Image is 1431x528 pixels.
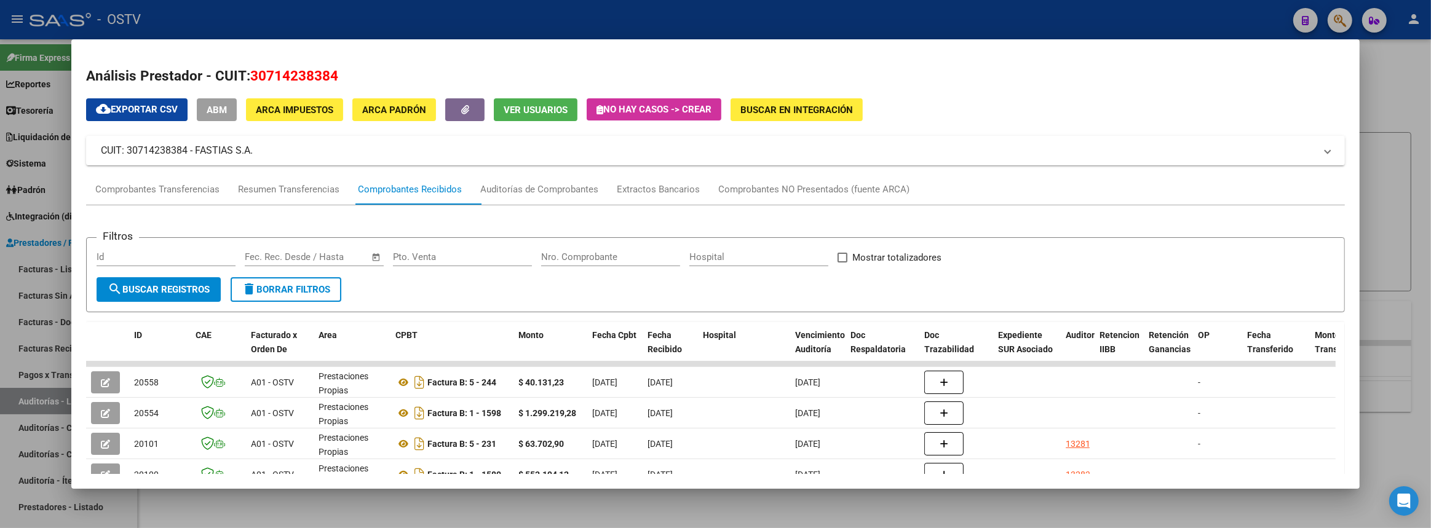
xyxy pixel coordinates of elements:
[251,377,294,387] span: A01 - OSTV
[648,439,673,449] span: [DATE]
[411,434,427,454] i: Descargar documento
[319,463,368,487] span: Prestaciones Propias
[790,322,846,376] datatable-header-cell: Vencimiento Auditoría
[108,282,122,296] mat-icon: search
[919,322,993,376] datatable-header-cell: Doc Trazabilidad
[1066,330,1102,340] span: Auditoria
[1198,330,1210,340] span: OP
[518,330,544,340] span: Monto
[1100,330,1140,354] span: Retencion IIBB
[592,377,617,387] span: [DATE]
[504,104,568,116] span: Ver Usuarios
[592,470,617,479] span: [DATE]
[319,371,368,395] span: Prestaciones Propias
[296,251,355,262] input: End date
[411,372,427,392] i: Descargar documento
[319,330,337,340] span: Area
[718,183,910,197] div: Comprobantes NO Presentados (fuente ARCA)
[703,330,736,340] span: Hospital
[1198,377,1200,387] span: -
[231,277,341,302] button: Borrar Filtros
[617,183,700,197] div: Extractos Bancarios
[358,183,462,197] div: Comprobantes Recibidos
[129,322,191,376] datatable-header-cell: ID
[480,183,598,197] div: Auditorías de Comprobantes
[95,183,220,197] div: Comprobantes Transferencias
[1144,322,1193,376] datatable-header-cell: Retención Ganancias
[846,322,919,376] datatable-header-cell: Doc Respaldatoria
[494,98,577,121] button: Ver Usuarios
[369,250,383,264] button: Open calendar
[592,330,636,340] span: Fecha Cpbt
[592,408,617,418] span: [DATE]
[1061,322,1095,376] datatable-header-cell: Auditoria
[1198,408,1200,418] span: -
[518,470,569,479] strong: $ 553.194,12
[251,408,294,418] span: A01 - OSTV
[390,322,513,376] datatable-header-cell: CPBT
[795,377,820,387] span: [DATE]
[1389,486,1419,516] div: Open Intercom Messenger
[518,408,576,418] strong: $ 1.299.219,28
[427,377,496,387] strong: Factura B: 5 - 244
[395,330,418,340] span: CPBT
[256,104,333,116] span: ARCA Impuestos
[96,101,111,116] mat-icon: cloud_download
[97,228,139,244] h3: Filtros
[740,104,853,116] span: Buscar en Integración
[101,143,1315,158] mat-panel-title: CUIT: 30714238384 - FASTIAS S.A.
[1310,322,1377,376] datatable-header-cell: Monto Transferido
[1066,437,1090,451] div: 13281
[587,322,643,376] datatable-header-cell: Fecha Cpbt
[86,98,188,121] button: Exportar CSV
[134,439,159,449] span: 20101
[1315,330,1361,354] span: Monto Transferido
[852,250,941,265] span: Mostrar totalizadores
[96,104,178,115] span: Exportar CSV
[518,439,564,449] strong: $ 63.702,90
[245,251,285,262] input: Start date
[795,330,845,354] span: Vencimiento Auditoría
[648,377,673,387] span: [DATE]
[795,439,820,449] span: [DATE]
[993,322,1061,376] datatable-header-cell: Expediente SUR Asociado
[698,322,790,376] datatable-header-cell: Hospital
[1066,468,1090,482] div: 13282
[648,470,673,479] span: [DATE]
[518,377,564,387] strong: $ 40.131,23
[1095,322,1144,376] datatable-header-cell: Retencion IIBB
[1149,330,1191,354] span: Retención Ganancias
[850,330,906,354] span: Doc Respaldatoria
[134,330,142,340] span: ID
[134,377,159,387] span: 20558
[648,330,682,354] span: Fecha Recibido
[1198,439,1200,449] span: -
[597,104,712,115] span: No hay casos -> Crear
[319,402,368,426] span: Prestaciones Propias
[1247,330,1293,354] span: Fecha Transferido
[242,284,330,295] span: Borrar Filtros
[86,66,1344,87] h2: Análisis Prestador - CUIT:
[795,470,820,479] span: [DATE]
[251,470,294,479] span: A01 - OSTV
[134,470,159,479] span: 20100
[86,136,1344,165] mat-expansion-panel-header: CUIT: 30714238384 - FASTIAS S.A.
[411,403,427,423] i: Descargar documento
[643,322,698,376] datatable-header-cell: Fecha Recibido
[924,330,974,354] span: Doc Trazabilidad
[319,433,368,457] span: Prestaciones Propias
[587,98,721,120] button: No hay casos -> Crear
[251,439,294,449] span: A01 - OSTV
[427,470,501,479] strong: Factura B: 1 - 1580
[108,284,210,295] span: Buscar Registros
[352,98,436,121] button: ARCA Padrón
[197,98,237,121] button: ABM
[998,330,1053,354] span: Expediente SUR Asociado
[207,104,227,116] span: ABM
[196,330,212,340] span: CAE
[238,183,339,197] div: Resumen Transferencias
[411,465,427,484] i: Descargar documento
[250,68,338,84] span: 30714238384
[427,408,501,418] strong: Factura B: 1 - 1598
[427,439,496,449] strong: Factura B: 5 - 231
